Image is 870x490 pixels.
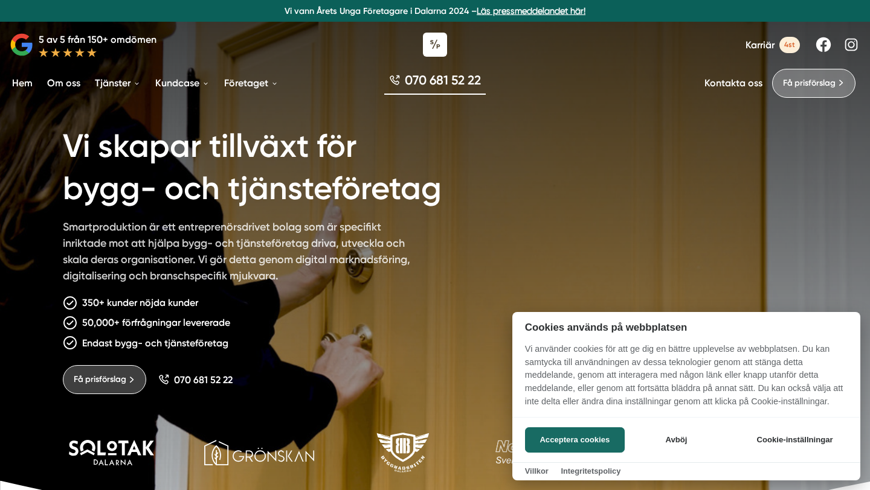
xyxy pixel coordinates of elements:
button: Cookie-inställningar [742,427,848,453]
a: Integritetspolicy [561,466,620,476]
h2: Cookies används på webbplatsen [512,322,860,333]
a: Villkor [525,466,549,476]
button: Avböj [628,427,724,453]
p: Vi använder cookies för att ge dig en bättre upplevelse av webbplatsen. Du kan samtycka till anvä... [512,343,860,416]
button: Acceptera cookies [525,427,625,453]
